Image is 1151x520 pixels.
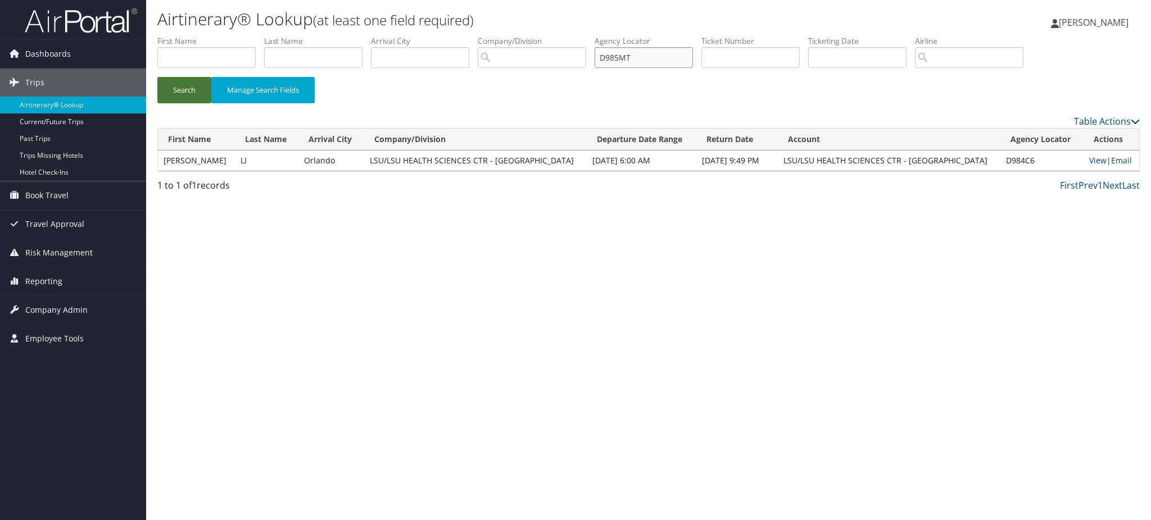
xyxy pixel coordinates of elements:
[235,129,299,150] th: Last Name: activate to sort column ascending
[1089,155,1107,166] a: View
[1051,6,1140,39] a: [PERSON_NAME]
[25,40,71,68] span: Dashboards
[1059,16,1129,29] span: [PERSON_NAME]
[364,129,587,150] th: Company/Division
[696,129,778,150] th: Return Date: activate to sort column ascending
[364,150,587,171] td: LSU/LSU HEALTH SCIENCES CTR - [GEOGRAPHIC_DATA]
[1084,129,1139,150] th: Actions
[25,210,84,238] span: Travel Approval
[1098,179,1103,191] a: 1
[808,35,915,47] label: Ticketing Date
[25,7,137,34] img: airportal-logo.png
[157,77,211,103] button: Search
[1000,150,1084,171] td: D984C6
[595,35,701,47] label: Agency Locator
[157,179,391,198] div: 1 to 1 of records
[235,150,299,171] td: LI
[25,296,88,324] span: Company Admin
[298,129,364,150] th: Arrival City: activate to sort column ascending
[1111,155,1132,166] a: Email
[915,35,1032,47] label: Airline
[157,7,812,31] h1: Airtinerary® Lookup
[1084,150,1139,171] td: |
[158,129,235,150] th: First Name: activate to sort column ascending
[1060,179,1079,191] a: First
[192,179,197,191] span: 1
[1079,179,1098,191] a: Prev
[158,150,235,171] td: [PERSON_NAME]
[313,11,474,29] small: (at least one field required)
[25,181,69,209] span: Book Travel
[157,35,264,47] label: First Name
[1000,129,1084,150] th: Agency Locator: activate to sort column ascending
[1122,179,1140,191] a: Last
[298,150,364,171] td: Orlando
[587,129,696,150] th: Departure Date Range: activate to sort column ascending
[371,35,478,47] label: Arrival City
[701,35,808,47] label: Ticket Number
[25,267,62,295] span: Reporting
[778,129,1000,150] th: Account: activate to sort column ascending
[587,150,696,171] td: [DATE] 6:00 AM
[696,150,778,171] td: [DATE] 9:49 PM
[25,325,84,353] span: Employee Tools
[478,35,595,47] label: Company/Division
[778,150,1000,171] td: LSU/LSU HEALTH SCIENCES CTR - [GEOGRAPHIC_DATA]
[25,69,44,97] span: Trips
[264,35,371,47] label: Last Name
[1074,115,1140,127] a: Table Actions
[25,239,93,267] span: Risk Management
[211,77,315,103] button: Manage Search Fields
[1103,179,1122,191] a: Next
